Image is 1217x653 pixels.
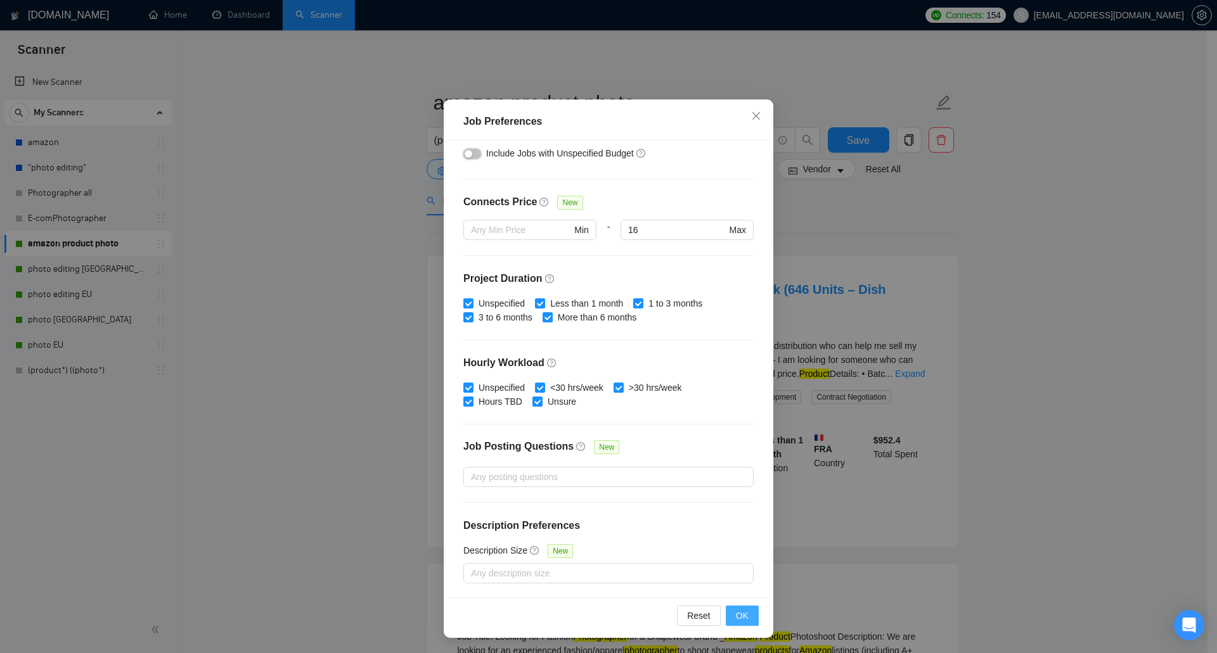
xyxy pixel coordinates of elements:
[557,196,583,210] span: New
[596,220,621,255] div: -
[463,439,574,454] h4: Job Posting Questions
[543,395,581,409] span: Unsure
[624,381,687,395] span: >30 hrs/week
[636,148,647,158] span: question-circle
[594,440,619,454] span: New
[751,111,761,121] span: close
[677,605,721,626] button: Reset
[687,609,711,623] span: Reset
[574,223,589,237] span: Min
[726,605,759,626] button: OK
[739,99,773,134] button: Close
[628,223,726,237] input: Any Max Price
[486,148,634,158] span: Include Jobs with Unspecified Budget
[530,545,540,555] span: question-circle
[576,441,586,452] span: question-circle
[473,296,530,310] span: Unspecified
[553,310,642,324] span: More than 6 months
[463,114,754,129] div: Job Preferences
[1174,610,1204,640] div: Open Intercom Messenger
[463,518,754,533] h4: Description Preferences
[471,223,572,237] input: Any Min Price
[545,274,555,284] span: question-circle
[547,358,557,368] span: question-circle
[463,271,754,286] h4: Project Duration
[473,310,538,324] span: 3 to 6 months
[545,381,608,395] span: <30 hrs/week
[539,197,550,207] span: question-circle
[463,543,527,557] h5: Description Size
[548,544,573,558] span: New
[473,395,527,409] span: Hours TBD
[463,194,537,210] h4: Connects Price
[473,381,530,395] span: Unspecified
[736,609,749,623] span: OK
[463,355,754,371] h4: Hourly Workload
[643,296,707,310] span: 1 to 3 months
[730,223,746,237] span: Max
[545,296,628,310] span: Less than 1 month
